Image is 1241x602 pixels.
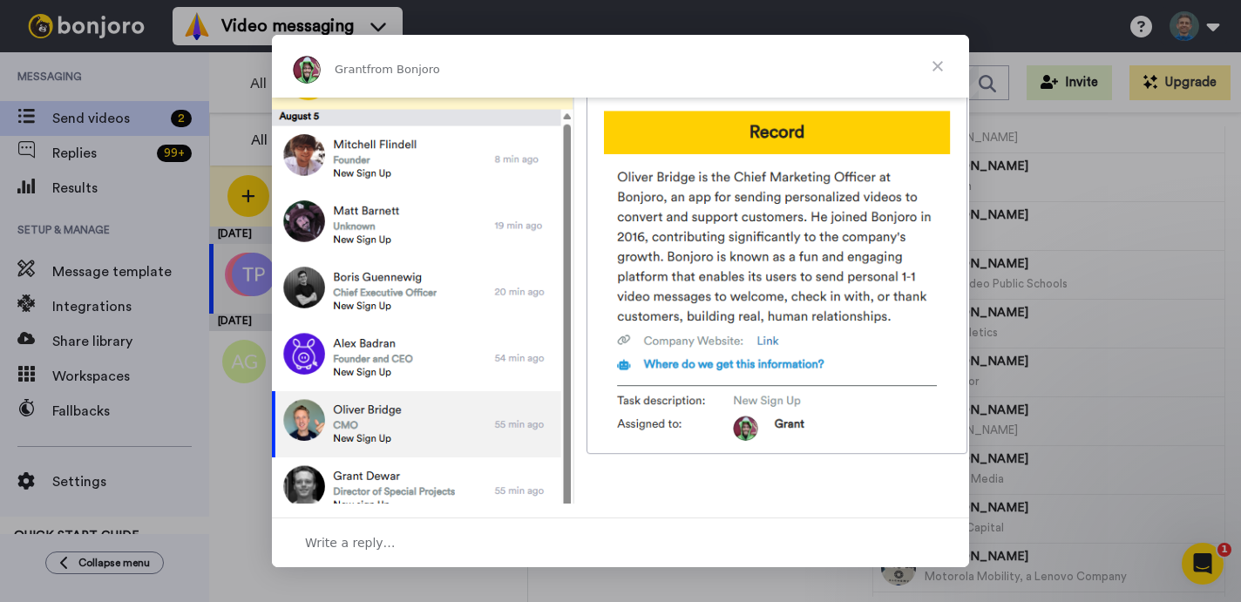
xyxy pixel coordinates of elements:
img: Profile image for Grant [293,56,321,84]
div: Open conversation and reply [272,517,969,567]
span: Grant [335,63,367,76]
span: Write a reply… [305,531,396,554]
span: from Bonjoro [367,63,440,76]
span: Close [906,35,969,98]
